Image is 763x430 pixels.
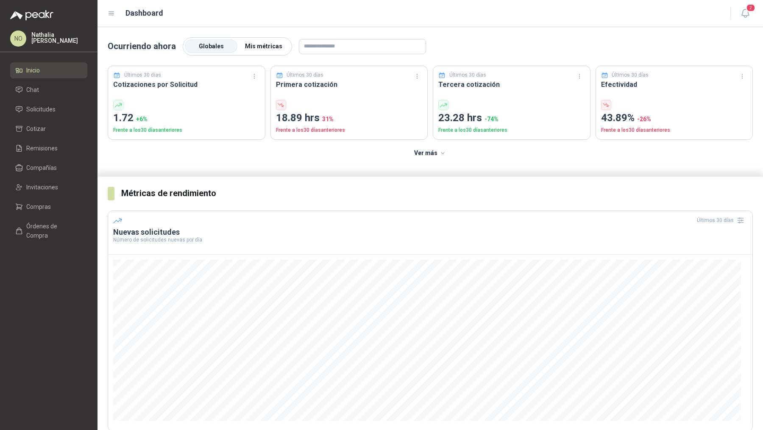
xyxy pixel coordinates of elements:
a: Compañías [10,160,87,176]
h3: Nuevas solicitudes [113,227,747,237]
p: 23.28 hrs [438,110,585,126]
a: Invitaciones [10,179,87,195]
p: Número de solicitudes nuevas por día [113,237,747,242]
img: Logo peakr [10,10,53,20]
h3: Primera cotización [276,79,423,90]
div: NO [10,31,26,47]
button: Ver más [409,145,451,162]
span: Compañías [26,163,57,172]
p: Últimos 30 días [124,71,161,79]
span: -26 % [637,116,651,122]
span: Invitaciones [26,183,58,192]
span: Mis métricas [245,43,282,50]
h3: Cotizaciones por Solicitud [113,79,260,90]
a: Solicitudes [10,101,87,117]
span: 31 % [322,116,334,122]
h3: Efectividad [601,79,748,90]
button: 2 [738,6,753,21]
p: 1.72 [113,110,260,126]
span: Órdenes de Compra [26,222,79,240]
span: Solicitudes [26,105,56,114]
p: Frente a los 30 días anteriores [438,126,585,134]
a: Órdenes de Compra [10,218,87,244]
p: Frente a los 30 días anteriores [601,126,748,134]
a: Inicio [10,62,87,78]
h3: Métricas de rendimiento [121,187,753,200]
p: Últimos 30 días [612,71,649,79]
a: Cotizar [10,121,87,137]
span: Inicio [26,66,40,75]
a: Compras [10,199,87,215]
p: Últimos 30 días [287,71,323,79]
span: Remisiones [26,144,58,153]
span: Cotizar [26,124,46,133]
span: Globales [199,43,224,50]
p: 43.89% [601,110,748,126]
p: Últimos 30 días [449,71,486,79]
p: 18.89 hrs [276,110,423,126]
span: + 6 % [136,116,148,122]
span: -74 % [485,116,498,122]
p: Ocurriendo ahora [108,40,176,53]
div: Últimos 30 días [697,214,747,227]
p: Frente a los 30 días anteriores [113,126,260,134]
p: Nathalia [PERSON_NAME] [31,32,87,44]
a: Remisiones [10,140,87,156]
span: 2 [746,4,755,12]
span: Compras [26,202,51,211]
span: Chat [26,85,39,94]
h1: Dashboard [125,7,163,19]
a: Chat [10,82,87,98]
h3: Tercera cotización [438,79,585,90]
p: Frente a los 30 días anteriores [276,126,423,134]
